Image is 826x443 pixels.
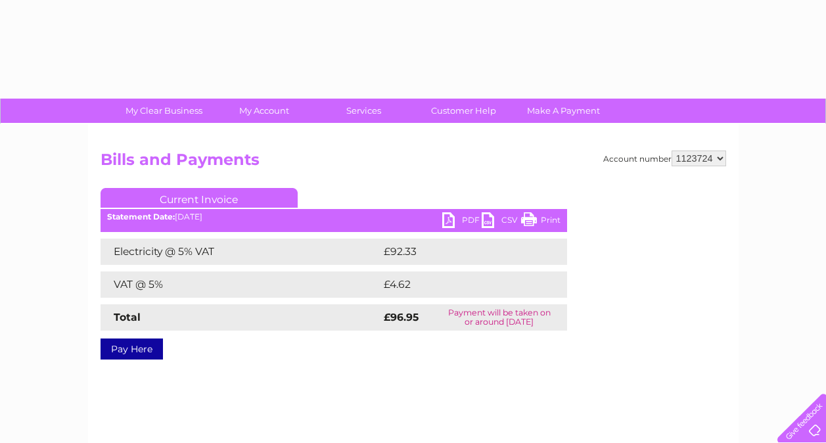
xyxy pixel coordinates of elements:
[603,151,726,166] div: Account number
[380,239,540,265] td: £92.33
[380,271,536,298] td: £4.62
[110,99,218,123] a: My Clear Business
[101,239,380,265] td: Electricity @ 5% VAT
[384,311,419,323] strong: £96.95
[101,212,567,221] div: [DATE]
[409,99,518,123] a: Customer Help
[101,188,298,208] a: Current Invoice
[101,338,163,360] a: Pay Here
[210,99,318,123] a: My Account
[310,99,418,123] a: Services
[509,99,618,123] a: Make A Payment
[521,212,561,231] a: Print
[107,212,175,221] b: Statement Date:
[101,151,726,175] h2: Bills and Payments
[432,304,567,331] td: Payment will be taken on or around [DATE]
[114,311,141,323] strong: Total
[442,212,482,231] a: PDF
[482,212,521,231] a: CSV
[101,271,380,298] td: VAT @ 5%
